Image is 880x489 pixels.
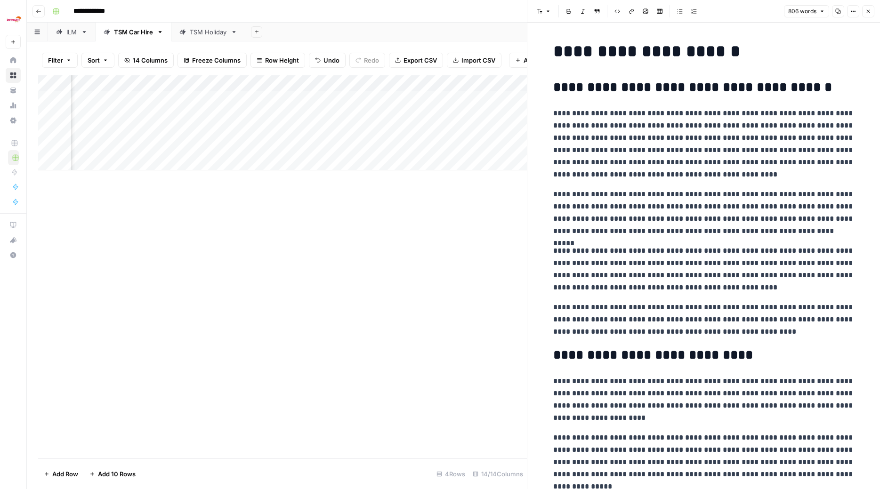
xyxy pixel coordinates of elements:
button: Export CSV [389,53,443,68]
div: 4 Rows [433,466,469,481]
span: Row Height [265,56,299,65]
a: ILM [48,23,96,41]
a: AirOps Academy [6,217,21,232]
button: Workspace: Ice Travel Group [6,8,21,31]
a: Your Data [6,83,21,98]
span: Filter [48,56,63,65]
button: What's new? [6,232,21,248]
span: Add 10 Rows [98,469,136,479]
button: Import CSV [447,53,501,68]
span: 806 words [788,7,816,16]
span: Sort [88,56,100,65]
div: 14/14 Columns [469,466,527,481]
button: Add Row [38,466,84,481]
span: Add Row [52,469,78,479]
button: Sort [81,53,114,68]
button: Add Column [509,53,566,68]
span: Undo [323,56,339,65]
button: Help + Support [6,248,21,263]
span: 14 Columns [133,56,168,65]
span: Freeze Columns [192,56,241,65]
a: Settings [6,113,21,128]
button: Add 10 Rows [84,466,141,481]
a: Browse [6,68,21,83]
div: TSM Car Hire [114,27,153,37]
a: Usage [6,98,21,113]
a: TSM Car Hire [96,23,171,41]
button: 14 Columns [118,53,174,68]
span: Redo [364,56,379,65]
button: 806 words [784,5,829,17]
div: ILM [66,27,77,37]
div: TSM Holiday [190,27,227,37]
button: Filter [42,53,78,68]
button: Freeze Columns [178,53,247,68]
a: Home [6,53,21,68]
span: Import CSV [461,56,495,65]
img: Ice Travel Group Logo [6,11,23,28]
a: TSM Holiday [171,23,245,41]
button: Row Height [250,53,305,68]
div: What's new? [6,233,20,247]
button: Undo [309,53,346,68]
button: Redo [349,53,385,68]
span: Export CSV [404,56,437,65]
